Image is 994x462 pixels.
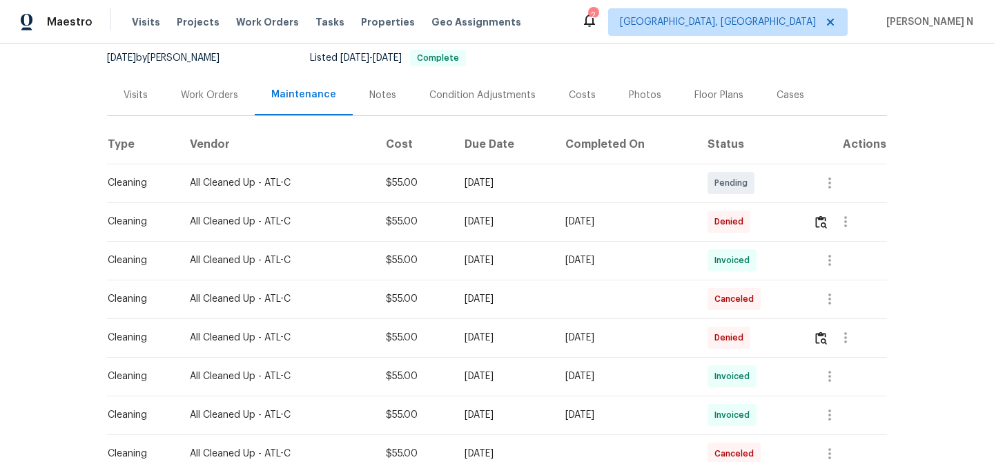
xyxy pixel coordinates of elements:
[177,15,220,29] span: Projects
[310,53,466,63] span: Listed
[465,408,543,422] div: [DATE]
[340,53,402,63] span: -
[190,331,364,345] div: All Cleaned Up - ATL-C
[375,125,454,164] th: Cost
[124,88,148,102] div: Visits
[190,408,364,422] div: All Cleaned Up - ATL-C
[565,369,685,383] div: [DATE]
[565,253,685,267] div: [DATE]
[386,215,442,229] div: $55.00
[565,408,685,422] div: [DATE]
[465,292,543,306] div: [DATE]
[714,447,759,461] span: Canceled
[108,215,168,229] div: Cleaning
[714,408,755,422] span: Invoiced
[386,331,442,345] div: $55.00
[108,408,168,422] div: Cleaning
[620,15,816,29] span: [GEOGRAPHIC_DATA], [GEOGRAPHIC_DATA]
[190,215,364,229] div: All Cleaned Up - ATL-C
[190,253,364,267] div: All Cleaned Up - ATL-C
[714,215,749,229] span: Denied
[465,176,543,190] div: [DATE]
[714,292,759,306] span: Canceled
[315,17,344,27] span: Tasks
[588,8,598,22] div: 2
[271,88,336,102] div: Maintenance
[236,15,299,29] span: Work Orders
[881,15,973,29] span: [PERSON_NAME] N
[386,176,442,190] div: $55.00
[694,88,743,102] div: Floor Plans
[465,215,543,229] div: [DATE]
[108,447,168,461] div: Cleaning
[802,125,887,164] th: Actions
[714,369,755,383] span: Invoiced
[465,253,543,267] div: [DATE]
[565,331,685,345] div: [DATE]
[714,176,753,190] span: Pending
[108,176,168,190] div: Cleaning
[454,125,554,164] th: Due Date
[107,53,136,63] span: [DATE]
[369,88,396,102] div: Notes
[813,321,829,354] button: Review Icon
[465,331,543,345] div: [DATE]
[714,253,755,267] span: Invoiced
[813,205,829,238] button: Review Icon
[465,447,543,461] div: [DATE]
[108,331,168,345] div: Cleaning
[340,53,369,63] span: [DATE]
[132,15,160,29] span: Visits
[386,408,442,422] div: $55.00
[554,125,696,164] th: Completed On
[107,125,179,164] th: Type
[815,331,827,345] img: Review Icon
[431,15,521,29] span: Geo Assignments
[107,50,236,66] div: by [PERSON_NAME]
[47,15,92,29] span: Maestro
[696,125,802,164] th: Status
[465,369,543,383] div: [DATE]
[108,292,168,306] div: Cleaning
[108,369,168,383] div: Cleaning
[429,88,536,102] div: Condition Adjustments
[777,88,804,102] div: Cases
[386,292,442,306] div: $55.00
[190,176,364,190] div: All Cleaned Up - ATL-C
[569,88,596,102] div: Costs
[179,125,376,164] th: Vendor
[190,447,364,461] div: All Cleaned Up - ATL-C
[815,215,827,229] img: Review Icon
[108,253,168,267] div: Cleaning
[629,88,661,102] div: Photos
[411,54,465,62] span: Complete
[190,369,364,383] div: All Cleaned Up - ATL-C
[565,215,685,229] div: [DATE]
[714,331,749,345] span: Denied
[181,88,238,102] div: Work Orders
[386,253,442,267] div: $55.00
[386,447,442,461] div: $55.00
[386,369,442,383] div: $55.00
[373,53,402,63] span: [DATE]
[190,292,364,306] div: All Cleaned Up - ATL-C
[361,15,415,29] span: Properties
